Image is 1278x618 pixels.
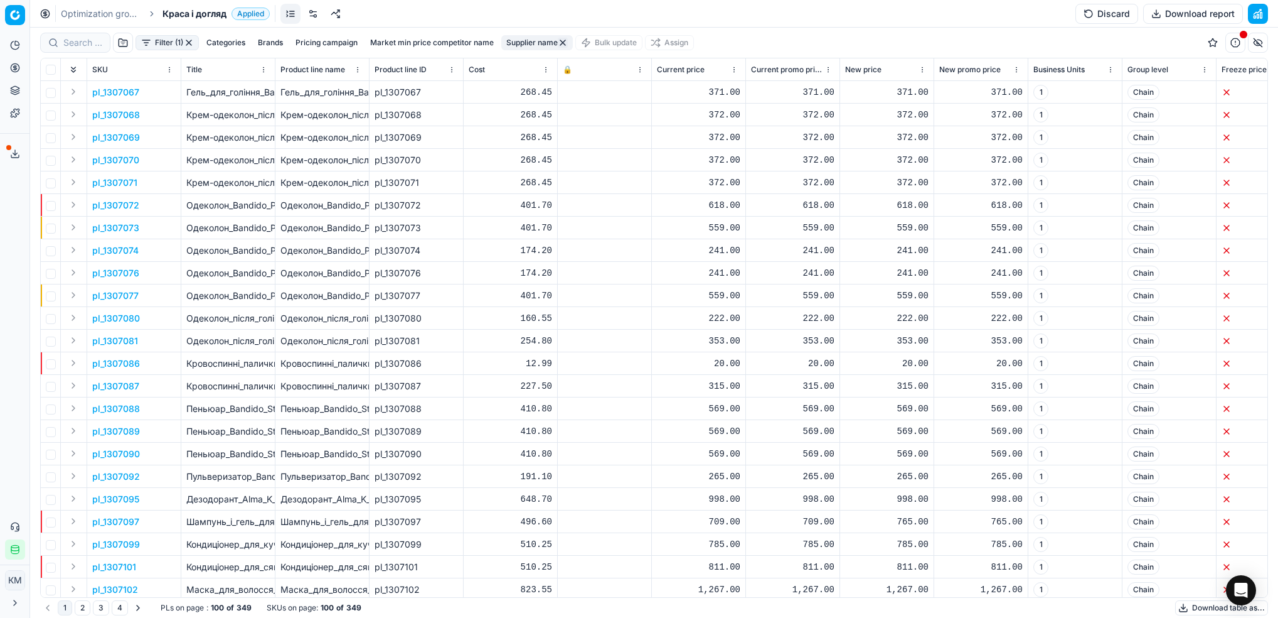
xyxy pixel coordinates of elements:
[186,312,270,325] p: Одеколон_після_гоління_Bandido_After_Shave_Cologne_Sicilia_150_мл
[469,290,552,302] div: 401.70
[1127,175,1159,190] span: Chain
[469,109,552,121] div: 268.45
[845,267,929,279] div: 241.00
[92,583,138,596] button: pl_1307102
[1127,492,1159,507] span: Chain
[1143,4,1243,24] button: Download report
[939,176,1023,189] div: 372.00
[66,582,81,597] button: Expand
[280,154,364,166] div: Крем-одеколон_після_гоління_Bandido_After_Shave_Cream_Cologne_Istanbul_350_мл
[375,154,458,166] div: pl_1307070
[1033,447,1048,462] span: 1
[657,222,740,234] div: 559.00
[469,425,552,438] div: 410.80
[186,493,270,506] p: Дезодорант_Alma_K_Active_Protection_кульковий_для_чоловіків_75_мл
[939,403,1023,415] div: 569.00
[92,357,140,370] button: pl_1307086
[1127,220,1159,236] span: Chain
[657,380,740,393] div: 315.00
[186,65,202,75] span: Title
[66,197,81,212] button: Expand
[92,176,137,189] p: pl_1307071
[939,470,1023,483] div: 265.00
[1033,492,1048,507] span: 1
[751,244,834,257] div: 241.00
[469,493,552,506] div: 648.70
[162,8,270,20] span: Краса і доглядApplied
[751,493,834,506] div: 998.00
[186,199,270,212] p: Одеколон_Bandido_Perfumed_Cologne_Classic_парфумований_400_мл
[375,86,458,99] div: pl_1307067
[346,603,361,613] strong: 349
[939,357,1023,370] div: 20.00
[375,267,458,279] div: pl_1307076
[1127,424,1159,439] span: Chain
[66,355,81,371] button: Expand
[92,131,140,144] p: pl_1307069
[186,290,270,302] p: Одеколон_Bandido_Perfumed_Cologne_Mexico_парфумований_400_мл
[186,131,270,144] p: Крем-одеколон_після_гоління_Bandido_After_Shave_Cream_Cologne_Colombia_350_мл
[1033,401,1048,416] span: 1
[66,423,81,438] button: Expand
[1127,356,1159,371] span: Chain
[66,288,81,303] button: Expand
[92,109,140,121] button: pl_1307068
[845,290,929,302] div: 559.00
[469,470,552,483] div: 191.10
[845,403,929,415] div: 569.00
[1127,288,1159,303] span: Chain
[75,600,90,615] button: 2
[280,380,364,393] div: Кровоспинні_палички_Bandido_Bloodstone_від_порізів_після_гоління_24_уп._х_20_шт.
[657,109,740,121] div: 372.00
[1222,65,1267,75] span: Freeze price
[1127,469,1159,484] span: Chain
[93,600,109,615] button: 3
[469,448,552,460] div: 410.80
[280,493,364,506] div: Дезодорант_Alma_K_Active_Protection_кульковий_для_чоловіків_75_мл
[63,36,102,49] input: Search by SKU or title
[845,176,929,189] div: 372.00
[939,244,1023,257] div: 241.00
[1127,130,1159,145] span: Chain
[657,470,740,483] div: 265.00
[939,154,1023,166] div: 372.00
[1033,266,1048,281] span: 1
[375,493,458,506] div: pl_1307095
[92,448,140,460] button: pl_1307090
[237,603,252,613] strong: 349
[657,244,740,257] div: 241.00
[92,425,140,438] p: pl_1307089
[469,312,552,325] div: 160.55
[6,571,24,590] span: КM
[375,222,458,234] div: pl_1307073
[92,380,139,393] button: pl_1307087
[58,600,72,615] button: 1
[1033,130,1048,145] span: 1
[280,244,364,257] div: Одеколон_Bandido_Perfumed_Cologne_Las_Vegas_парфумований_150_мл
[66,310,81,325] button: Expand
[645,35,694,50] button: Assign
[92,222,139,234] p: pl_1307073
[290,35,363,50] button: Pricing campaign
[845,109,929,121] div: 372.00
[280,403,364,415] div: Пеньюар_Bandido_Star_Barber_Cape_Iskambil
[92,290,139,302] button: pl_1307077
[1175,600,1268,615] button: Download table as...
[66,491,81,506] button: Expand
[751,109,834,121] div: 372.00
[1127,333,1159,349] span: Chain
[751,65,822,75] span: Current promo price
[375,357,458,370] div: pl_1307086
[751,222,834,234] div: 559.00
[751,380,834,393] div: 315.00
[66,536,81,551] button: Expand
[92,493,139,506] button: pl_1307095
[375,335,458,347] div: pl_1307081
[66,220,81,235] button: Expand
[186,222,270,234] p: Одеколон_Bandido_Perfumed_Cologne_Deluxe_парфумований_400_мл
[845,131,929,144] div: 372.00
[1033,65,1085,75] span: Business Units
[751,199,834,212] div: 618.00
[751,290,834,302] div: 559.00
